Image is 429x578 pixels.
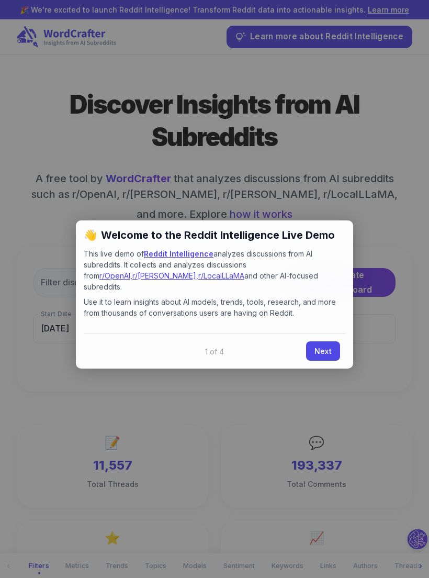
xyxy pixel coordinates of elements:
[99,271,130,280] a: r/OpenAI
[144,249,213,258] a: Reddit Intelligence
[84,228,345,242] h2: Welcome to the Reddit Intelligence Live Demo
[84,228,97,242] span: 👋
[84,296,345,318] p: Use it to learn insights about AI models, trends, tools, research, and more from thousands of con...
[132,271,196,280] a: r/[PERSON_NAME]
[198,271,244,280] a: r/LocalLLaMA
[306,341,340,361] a: Next
[84,248,345,292] p: This live demo of analyzes discussions from AI subreddits. It collects and analyzes discussions f...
